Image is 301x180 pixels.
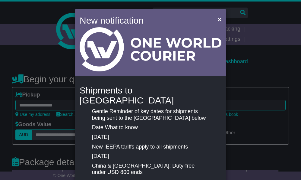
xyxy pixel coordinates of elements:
[92,108,209,121] p: Gentle Reminder of key dates for shipments being sent to the [GEOGRAPHIC_DATA] below
[92,134,209,141] p: [DATE]
[92,153,209,160] p: [DATE]
[80,14,209,27] h4: New notification
[80,27,221,71] img: Light
[92,124,209,131] p: Date What to know
[218,16,221,23] span: ×
[92,163,209,176] p: China & [GEOGRAPHIC_DATA]: Duty-free under USD 800 ends
[215,13,224,25] button: Close
[92,144,209,150] p: New IEEPA tariffs apply to all shipments
[80,85,221,105] h4: Shipments to [GEOGRAPHIC_DATA]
